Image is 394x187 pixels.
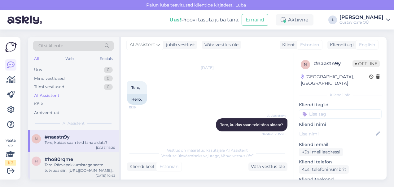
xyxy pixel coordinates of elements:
[45,157,73,162] span: #ho80rqme
[104,67,113,73] div: 0
[359,42,375,48] span: English
[63,121,85,126] span: AI Assistent
[242,14,268,26] button: Emailid
[34,110,59,116] div: Arhiveeritud
[169,16,239,24] div: Proovi tasuta juba täna:
[99,55,114,63] div: Socials
[234,2,248,8] span: Luba
[169,17,181,23] b: Uus!
[127,94,147,105] div: Hello,
[5,42,17,52] img: Askly Logo
[34,67,42,73] div: Uus
[352,60,380,67] span: Offline
[34,93,59,99] div: AI Assistent
[299,109,382,119] input: Lisa tag
[301,74,369,87] div: [GEOGRAPHIC_DATA], [GEOGRAPHIC_DATA]
[35,159,38,163] span: h
[5,160,16,166] div: 1 / 3
[328,16,337,24] div: L
[299,141,382,148] p: Kliendi email
[127,163,154,170] div: Kliendi keel
[5,138,16,166] div: Vaata siia
[299,176,382,183] p: Klienditeekond
[34,101,43,107] div: Kõik
[299,159,382,165] p: Kliendi telefon
[45,162,115,173] div: Tere! Päevapakkumistega saate tutvuda siin: [URL][DOMAIN_NAME] [URL][DOMAIN_NAME]
[300,42,319,48] span: Estonian
[220,122,283,127] span: Tere, kuidas saan teid täna aidata?
[45,140,115,145] div: Tere, kuidas saan teid täna aidata?
[299,102,382,108] p: Kliendi tag'id
[104,84,113,90] div: 0
[339,15,390,25] a: [PERSON_NAME]Gustav Cafe OÜ
[299,121,382,128] p: Kliendi nimi
[38,43,63,49] span: Otsi kliente
[131,85,140,90] span: Tere,
[280,42,295,48] div: Klient
[129,105,152,110] span: 15:19
[160,163,178,170] span: Estonian
[299,148,343,156] div: Küsi meiliaadressi
[262,113,286,118] span: AI Assistent
[45,134,70,140] span: #naastn9y
[96,173,115,178] div: [DATE] 10:42
[202,41,241,49] div: Võta vestlus üle
[276,14,313,25] div: Aktiivne
[261,132,286,136] span: Nähtud ✓ 15:20
[339,20,383,25] div: Gustav Cafe OÜ
[304,62,307,67] span: n
[127,65,287,71] div: [DATE]
[64,55,75,63] div: Web
[130,41,155,48] span: AI Assistent
[327,42,354,48] div: Klienditugi
[35,136,38,141] span: n
[104,75,113,82] div: 0
[299,165,349,174] div: Küsi telefoninumbrit
[34,84,64,90] div: Tiimi vestlused
[164,42,195,48] div: juhib vestlust
[96,145,115,150] div: [DATE] 15:20
[339,15,383,20] div: [PERSON_NAME]
[161,153,253,158] span: Vestluse ülevõtmiseks vajutage
[219,153,253,158] i: „Võtke vestlus üle”
[167,148,248,153] span: Vestlus on määratud kasutajale AI Assistent
[33,55,40,63] div: All
[34,75,65,82] div: Minu vestlused
[299,130,374,137] input: Lisa nimi
[299,92,382,98] div: Kliendi info
[248,162,287,171] div: Võta vestlus üle
[314,60,352,67] div: # naastn9y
